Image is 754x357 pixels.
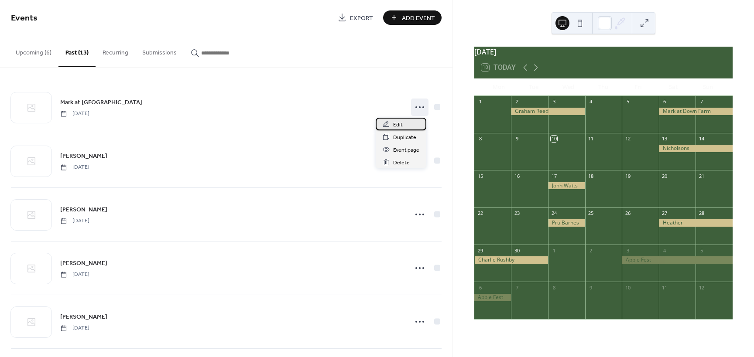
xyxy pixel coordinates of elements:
div: 18 [588,173,594,179]
span: [DATE] [60,163,89,171]
div: Apple Fest [474,294,511,301]
div: John Watts [548,182,585,190]
span: Duplicate [393,133,416,142]
div: 2 [588,247,594,254]
div: 8 [477,136,483,142]
div: 16 [514,173,520,179]
div: 2 [514,99,520,105]
span: Mark at [GEOGRAPHIC_DATA] [60,98,142,107]
div: 4 [661,247,668,254]
span: [DATE] [60,324,89,332]
div: Apple Fest [622,256,733,264]
div: 20 [661,173,668,179]
span: [DATE] [60,110,89,118]
div: 10 [624,284,631,291]
span: [PERSON_NAME] [60,313,107,322]
span: Events [11,10,38,27]
div: Mon [481,78,516,96]
div: 24 [551,210,557,217]
div: [DATE] [474,47,733,57]
a: Export [331,10,380,25]
div: 29 [477,247,483,254]
div: 11 [588,136,594,142]
span: [PERSON_NAME] [60,259,107,268]
div: 12 [624,136,631,142]
div: Pru Barnes [548,219,585,227]
button: Upcoming (6) [9,35,58,66]
div: 23 [514,210,520,217]
div: Tue [516,78,551,96]
div: 12 [698,284,705,291]
a: [PERSON_NAME] [60,151,107,161]
div: 13 [661,136,668,142]
div: 25 [588,210,594,217]
div: 27 [661,210,668,217]
div: 26 [624,210,631,217]
div: Sun [691,78,726,96]
div: 14 [698,136,705,142]
div: 4 [588,99,594,105]
div: 6 [477,284,483,291]
div: Heather [659,219,733,227]
div: Mark at Down Farm [659,108,733,115]
div: 9 [588,284,594,291]
div: 17 [551,173,557,179]
div: 5 [698,247,705,254]
div: 15 [477,173,483,179]
div: 8 [551,284,557,291]
div: 6 [661,99,668,105]
div: 28 [698,210,705,217]
div: 3 [551,99,557,105]
div: Graham Reed [511,108,585,115]
a: [PERSON_NAME] [60,312,107,322]
div: Fri [621,78,656,96]
span: [PERSON_NAME] [60,152,107,161]
span: Edit [393,120,403,129]
div: 21 [698,173,705,179]
div: 1 [551,247,557,254]
div: 5 [624,99,631,105]
div: Wed [551,78,586,96]
button: Add Event [383,10,442,25]
div: 11 [661,284,668,291]
button: Past (13) [58,35,96,67]
div: Sat [656,78,691,96]
span: Add Event [402,14,435,23]
button: Submissions [135,35,184,66]
span: Export [350,14,373,23]
a: Mark at [GEOGRAPHIC_DATA] [60,97,142,107]
span: [DATE] [60,217,89,225]
span: [DATE] [60,271,89,279]
div: 10 [551,136,557,142]
a: [PERSON_NAME] [60,204,107,214]
span: Delete [393,158,410,167]
div: 7 [698,99,705,105]
div: Nicholsons [659,145,733,152]
span: Event page [393,146,419,155]
div: 3 [624,247,631,254]
div: 19 [624,173,631,179]
button: Recurring [96,35,135,66]
div: 1 [477,99,483,105]
div: 7 [514,284,520,291]
div: 30 [514,247,520,254]
div: Thu [586,78,621,96]
div: Charlie Rushby [474,256,548,264]
div: 22 [477,210,483,217]
a: [PERSON_NAME] [60,258,107,268]
div: 9 [514,136,520,142]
